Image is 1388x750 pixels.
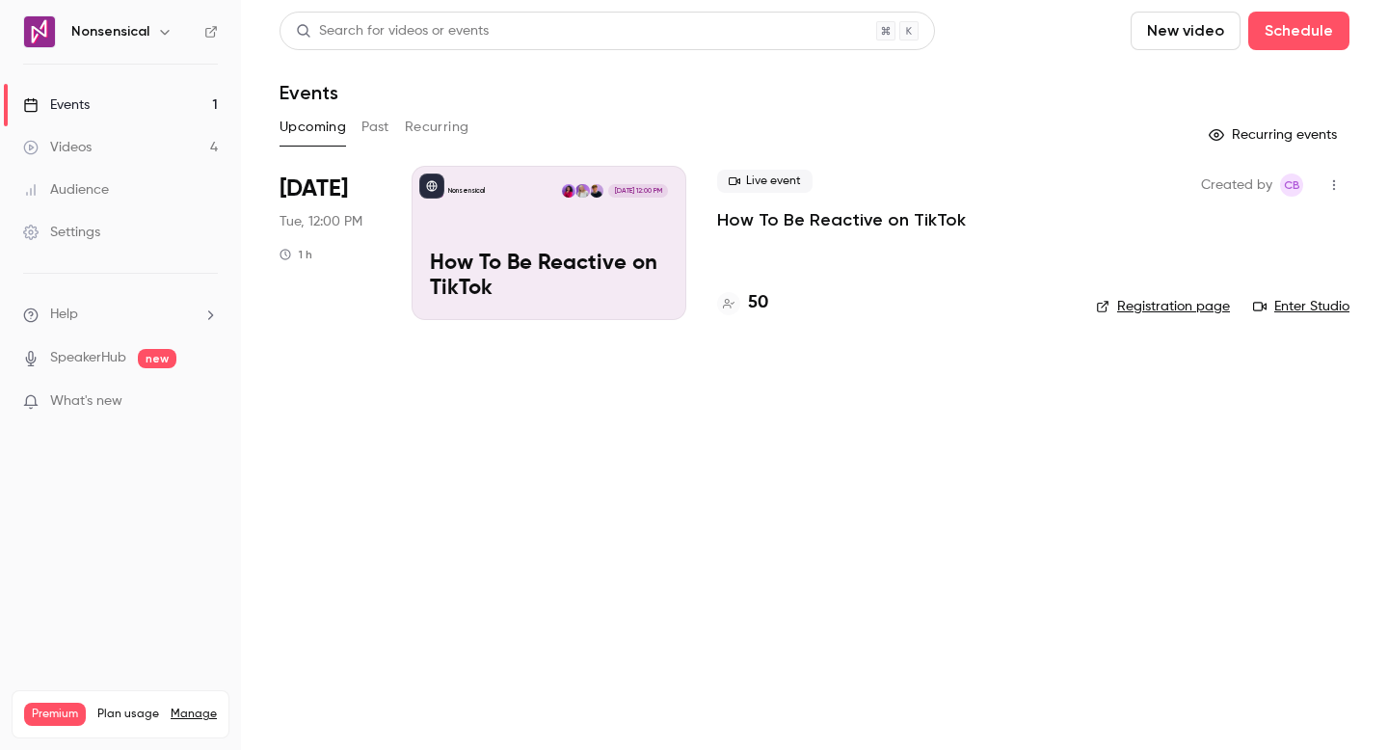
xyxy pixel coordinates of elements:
[590,184,603,198] img: Declan Shinnick
[1201,174,1272,197] span: Created by
[361,112,389,143] button: Past
[1284,174,1300,197] span: CB
[171,707,217,722] a: Manage
[24,703,86,726] span: Premium
[280,174,348,204] span: [DATE]
[280,166,381,320] div: Sep 16 Tue, 12:00 PM (Europe/London)
[717,170,813,193] span: Live event
[430,252,668,302] p: How To Be Reactive on TikTok
[448,186,485,196] p: Nonsensical
[717,208,966,231] a: How To Be Reactive on TikTok
[50,348,126,368] a: SpeakerHub
[97,707,159,722] span: Plan usage
[562,184,575,198] img: Melina Lee
[1280,174,1303,197] span: Cristina Bertagna
[296,21,489,41] div: Search for videos or events
[1253,297,1349,316] a: Enter Studio
[1200,120,1349,150] button: Recurring events
[280,212,362,231] span: Tue, 12:00 PM
[23,180,109,200] div: Audience
[405,112,469,143] button: Recurring
[608,184,667,198] span: [DATE] 12:00 PM
[280,112,346,143] button: Upcoming
[1248,12,1349,50] button: Schedule
[1131,12,1241,50] button: New video
[138,349,176,368] span: new
[575,184,589,198] img: Chloe Belchamber
[50,305,78,325] span: Help
[280,247,312,262] div: 1 h
[412,166,686,320] a: How To Be Reactive on TikTokNonsensicalDeclan ShinnickChloe BelchamberMelina Lee[DATE] 12:00 PMHo...
[23,305,218,325] li: help-dropdown-opener
[24,16,55,47] img: Nonsensical
[23,95,90,115] div: Events
[23,223,100,242] div: Settings
[748,290,768,316] h4: 50
[23,138,92,157] div: Videos
[50,391,122,412] span: What's new
[717,290,768,316] a: 50
[280,81,338,104] h1: Events
[195,393,218,411] iframe: Noticeable Trigger
[1096,297,1230,316] a: Registration page
[71,22,149,41] h6: Nonsensical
